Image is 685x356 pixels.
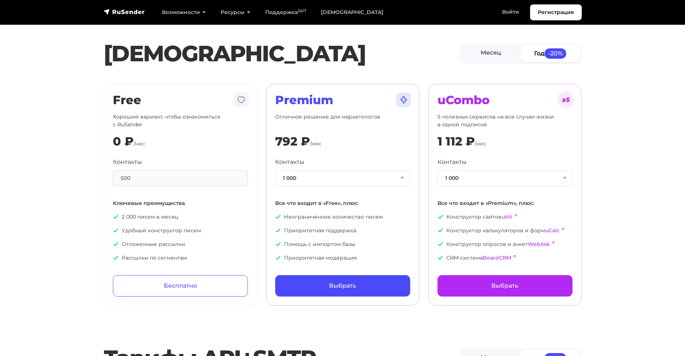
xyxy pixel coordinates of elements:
span: /мес [475,140,487,147]
a: Выбрать [437,275,572,297]
span: -20% [544,48,567,58]
p: Приоритетная поддержка [275,227,410,235]
a: Войти [495,4,526,20]
p: Удобный конструктор писем [113,227,248,235]
div: 792 ₽ [275,134,310,148]
p: Конструктор сайтов [437,213,572,221]
img: icon-ok.svg [113,214,119,220]
img: icon-ok.svg [275,227,281,233]
p: Конструктор опросов и анкет [437,240,572,248]
a: BoardCRM [483,254,511,261]
label: Контакты [437,158,467,167]
a: WebAsk [528,241,550,247]
p: Все что входит в «Free», плюс: [275,199,410,207]
p: Все что входит в «Premium», плюс: [437,199,572,207]
a: Месяц [461,45,521,62]
a: Возможности [155,5,213,20]
p: Приоритетная модерация [275,254,410,262]
span: /мес [134,140,145,147]
img: icon-ok.svg [275,255,281,261]
a: [DEMOGRAPHIC_DATA] [314,5,391,20]
p: Хороший вариант, чтобы ознакомиться с RuSender [113,113,248,129]
p: Ключевые преимущества [113,199,248,207]
img: icon-ok.svg [437,241,443,247]
p: Неограниченное количество писем [275,213,410,221]
img: icon-ok.svg [275,214,281,220]
a: Поддержка24/7 [258,5,314,20]
p: 5 полезных сервисов на все случаи жизни в одной подписке [437,113,572,129]
a: uCalc [545,227,560,234]
img: icon-ok.svg [113,255,119,261]
img: tarif-premium.svg [395,91,412,109]
p: 2 000 писем в месяц [113,213,248,221]
a: Год [520,45,580,62]
label: Контакты [275,158,304,167]
button: 1 000 [437,170,572,186]
h2: uCombo [437,93,572,107]
p: Рассылки по сегментам [113,254,248,262]
img: RuSender [104,8,145,16]
p: CRM-система [437,254,572,262]
p: Отложенные рассылки [113,240,248,248]
button: 1 000 [275,170,410,186]
img: tarif-free.svg [232,91,250,109]
label: Контакты [113,158,142,167]
h2: Free [113,93,248,107]
h1: [DEMOGRAPHIC_DATA] [104,40,460,67]
div: 0 ₽ [113,134,134,148]
sup: 24/7 [298,8,306,13]
a: Выбрать [275,275,410,297]
a: Бесплатно [113,275,248,297]
h2: Premium [275,93,410,107]
span: /мес [310,140,322,147]
p: Конструктор калькуляторов и форм [437,227,572,235]
img: icon-ok.svg [437,214,443,220]
img: icon-ok.svg [437,227,443,233]
p: Помощь с импортом базы [275,240,410,248]
img: icon-ok.svg [275,241,281,247]
img: icon-ok.svg [437,255,443,261]
p: Отличное решение для маркетологов [275,113,410,129]
img: icon-ok.svg [113,227,119,233]
a: Регистрация [530,4,582,20]
div: 1 112 ₽ [437,134,475,148]
a: Ресурсы [213,5,258,20]
img: icon-ok.svg [113,241,119,247]
a: uKit [502,213,512,220]
img: tarif-ucombo.svg [557,91,575,109]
